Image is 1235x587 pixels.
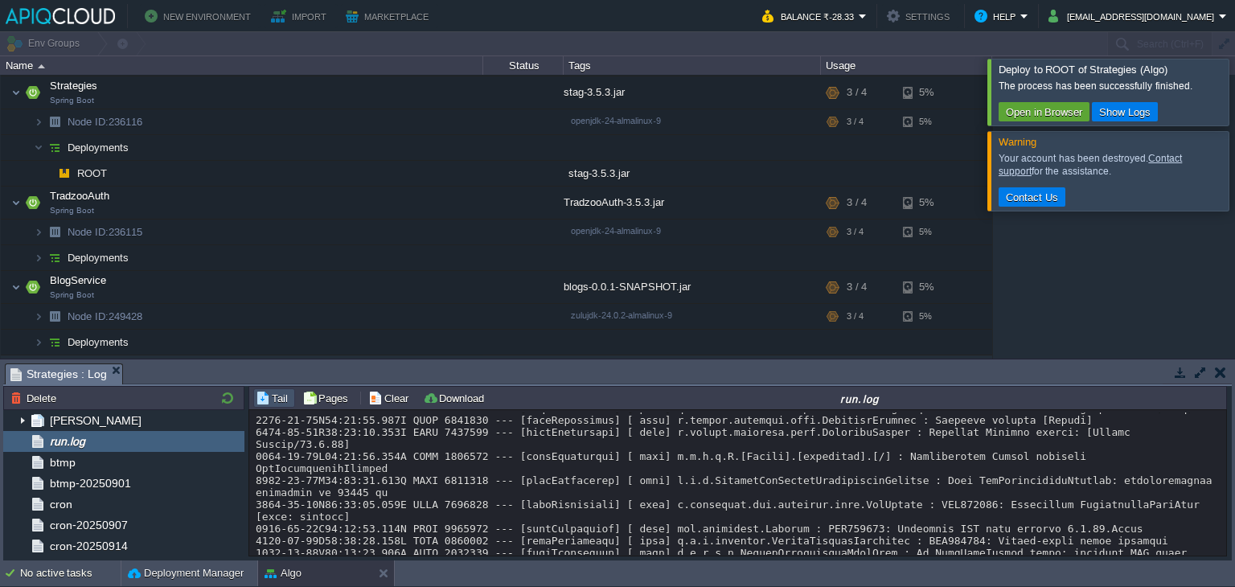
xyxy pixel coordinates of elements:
[571,310,672,320] span: zulujdk-24.0.2-almalinux-9
[903,109,955,134] div: 5%
[265,565,302,581] button: Algo
[48,273,109,287] span: BlogService
[66,310,145,323] a: Node ID:249428
[564,161,821,186] div: stag-3.5.3.jar
[34,330,43,355] img: AMDAwAAAACH5BAEAAAAALAAAAAABAAEAAAICRAEAOw==
[999,136,1036,148] span: Warning
[68,226,109,238] span: Node ID:
[22,187,44,219] img: AMDAwAAAACH5BAEAAAAALAAAAAABAAEAAAICRAEAOw==
[903,76,955,109] div: 5%
[34,304,43,329] img: AMDAwAAAACH5BAEAAAAALAAAAAABAAEAAAICRAEAOw==
[495,392,1225,405] div: run.log
[48,189,112,203] span: TradzooAuth
[1001,190,1063,204] button: Contact Us
[847,355,872,399] div: 8 / 16
[43,135,66,160] img: AMDAwAAAACH5BAEAAAAALAAAAAABAAEAAAICRAEAOw==
[368,391,413,405] button: Clear
[47,434,88,449] a: run.log
[20,560,121,586] div: No active tasks
[999,152,1225,178] div: Your account has been destroyed. for the assistance.
[1094,105,1155,119] button: Show Logs
[66,225,145,239] a: Node ID:236115
[974,6,1020,26] button: Help
[903,355,955,399] div: 8%
[47,476,133,491] a: btmp-20250901
[564,187,821,219] div: TradzooAuth-3.5.3.jar
[1001,105,1087,119] button: Open in Browser
[34,109,43,134] img: AMDAwAAAACH5BAEAAAAALAAAAAABAAEAAAICRAEAOw==
[14,355,37,399] img: AMDAwAAAACH5BAEAAAAALAAAAAABAAEAAAICRAEAOw==
[822,56,991,75] div: Usage
[50,206,94,216] span: Spring Boot
[22,271,44,303] img: AMDAwAAAACH5BAEAAAAALAAAAAABAAEAAAICRAEAOw==
[66,310,145,323] span: 249428
[76,166,109,180] a: ROOT
[847,109,864,134] div: 3 / 4
[66,115,145,129] span: 236116
[571,226,661,236] span: openjdk-24-almalinux-9
[34,135,43,160] img: AMDAwAAAACH5BAEAAAAALAAAAAABAAEAAAICRAEAOw==
[66,225,145,239] span: 236115
[66,335,131,349] a: Deployments
[11,76,21,109] img: AMDAwAAAACH5BAEAAAAALAAAAAABAAEAAAICRAEAOw==
[483,355,564,399] div: Running
[571,116,661,125] span: openjdk-24-almalinux-9
[271,6,331,26] button: Import
[256,391,293,405] button: Tail
[564,56,820,75] div: Tags
[48,190,112,202] a: TradzooAuthSpring Boot
[47,455,78,470] a: btmp
[346,6,433,26] button: Marketplace
[847,187,867,219] div: 3 / 4
[903,220,955,244] div: 5%
[564,76,821,109] div: stag-3.5.3.jar
[903,304,955,329] div: 5%
[66,115,145,129] a: Node ID:236116
[43,330,66,355] img: AMDAwAAAACH5BAEAAAAALAAAAAABAAEAAAICRAEAOw==
[484,56,563,75] div: Status
[47,497,75,511] a: cron
[10,364,107,384] span: Strategies : Log
[6,8,115,24] img: APIQCloud
[11,187,21,219] img: AMDAwAAAACH5BAEAAAAALAAAAAABAAEAAAICRAEAOw==
[66,141,131,154] a: Deployments
[66,251,131,265] a: Deployments
[423,391,489,405] button: Download
[48,274,109,286] a: BlogServiceSpring Boot
[11,271,21,303] img: AMDAwAAAACH5BAEAAAAALAAAAAABAAEAAAICRAEAOw==
[43,220,66,244] img: AMDAwAAAACH5BAEAAAAALAAAAAABAAEAAAICRAEAOw==
[68,310,109,322] span: Node ID:
[1,355,14,399] img: AMDAwAAAACH5BAEAAAAALAAAAAABAAEAAAICRAEAOw==
[847,304,864,329] div: 3 / 4
[762,6,859,26] button: Balance ₹-28.33
[1048,6,1219,26] button: [EMAIL_ADDRESS][DOMAIN_NAME]
[47,518,130,532] a: cron-20250907
[47,413,144,428] a: [PERSON_NAME]
[887,6,954,26] button: Settings
[34,245,43,270] img: AMDAwAAAACH5BAEAAAAALAAAAAABAAEAAAICRAEAOw==
[50,96,94,105] span: Spring Boot
[43,304,66,329] img: AMDAwAAAACH5BAEAAAAALAAAAAABAAEAAAICRAEAOw==
[302,391,353,405] button: Pages
[34,220,43,244] img: AMDAwAAAACH5BAEAAAAALAAAAAABAAEAAAICRAEAOw==
[53,161,76,186] img: AMDAwAAAACH5BAEAAAAALAAAAAABAAEAAAICRAEAOw==
[43,161,53,186] img: AMDAwAAAACH5BAEAAAAALAAAAAABAAEAAAICRAEAOw==
[999,80,1225,92] div: The process has been successfully finished.
[50,290,94,300] span: Spring Boot
[128,565,244,581] button: Deployment Manager
[564,271,821,303] div: blogs-0.0.1-SNAPSHOT.jar
[10,391,61,405] button: Delete
[903,271,955,303] div: 5%
[38,64,45,68] img: AMDAwAAAACH5BAEAAAAALAAAAAABAAEAAAICRAEAOw==
[47,539,130,553] a: cron-20250914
